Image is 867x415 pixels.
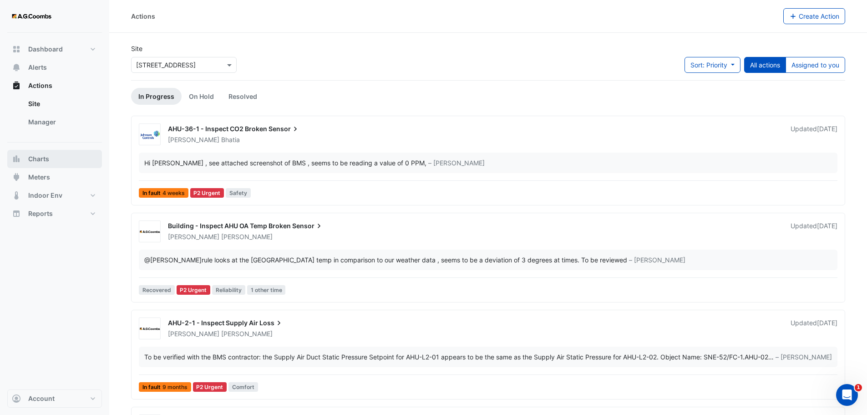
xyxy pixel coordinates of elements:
[144,158,426,168] div: Hi [PERSON_NAME] , see attached screenshot of BMS , seems to be reading a value of 0 PPM,
[7,40,102,58] button: Dashboard
[131,88,182,105] a: In Progress
[139,285,175,295] span: Recovered
[7,205,102,223] button: Reports
[144,352,832,362] div: …
[221,232,273,241] span: [PERSON_NAME]
[7,150,102,168] button: Charts
[182,88,221,105] a: On Hold
[7,58,102,77] button: Alerts
[28,394,55,403] span: Account
[269,124,300,133] span: Sensor
[12,45,21,54] app-icon: Dashboard
[139,324,160,333] img: AG Coombs
[28,173,50,182] span: Meters
[690,61,727,69] span: Sort: Priority
[28,81,52,90] span: Actions
[12,154,21,164] app-icon: Charts
[855,384,862,391] span: 1
[168,330,219,338] span: [PERSON_NAME]
[28,209,53,218] span: Reports
[12,63,21,72] app-icon: Alerts
[776,352,832,362] span: – [PERSON_NAME]
[28,45,63,54] span: Dashboard
[799,12,839,20] span: Create Action
[836,384,858,406] iframe: Intercom live chat
[11,7,52,26] img: Company Logo
[786,57,845,73] button: Assigned to you
[292,221,324,231] span: Sensor
[212,285,245,295] span: Reliability
[259,318,284,328] span: Loss
[629,255,685,265] span: – [PERSON_NAME]
[7,168,102,186] button: Meters
[744,57,786,73] button: All actions
[168,222,291,230] span: Building - Inspect AHU OA Temp Broken
[139,382,191,392] span: In fault
[791,318,837,338] div: Updated
[190,188,224,198] div: P2 Urgent
[28,63,47,72] span: Alerts
[221,329,273,338] span: [PERSON_NAME]
[139,188,188,198] span: In fault
[221,88,264,105] a: Resolved
[228,382,258,392] span: Comfort
[7,95,102,135] div: Actions
[791,124,837,144] div: Updated
[791,221,837,241] div: Updated
[817,222,837,230] span: Mon 07-Jul-2025 14:50 AEST
[12,81,21,90] app-icon: Actions
[783,8,846,24] button: Create Action
[21,113,102,131] a: Manager
[144,255,627,265] div: rule looks at the [GEOGRAPHIC_DATA] temp in comparison to our weather data , seems to be a deviat...
[817,319,837,327] span: Fri 27-Jun-2025 15:18 AEST
[226,188,251,198] span: Safety
[168,319,258,327] span: AHU-2-1 - Inspect Supply Air
[168,136,219,143] span: [PERSON_NAME]
[7,186,102,205] button: Indoor Env
[144,352,768,362] div: To be verified with the BMS contractor: the Supply Air Duct Static Pressure Setpoint for AHU-L2-0...
[817,125,837,133] span: Tue 12-Aug-2025 14:26 AEST
[193,382,227,392] div: P2 Urgent
[247,285,286,295] span: 1 other time
[139,130,160,139] img: Johnson Controls
[168,233,219,241] span: [PERSON_NAME]
[684,57,740,73] button: Sort: Priority
[162,190,185,196] span: 4 weeks
[131,11,155,21] div: Actions
[177,285,211,295] div: P2 Urgent
[12,209,21,218] app-icon: Reports
[428,158,485,168] span: – [PERSON_NAME]
[139,227,160,236] img: AG Coombs
[12,191,21,200] app-icon: Indoor Env
[131,44,142,53] label: Site
[7,389,102,408] button: Account
[21,95,102,113] a: Site
[12,173,21,182] app-icon: Meters
[162,384,188,390] span: 9 months
[28,154,49,164] span: Charts
[28,191,62,200] span: Indoor Env
[144,256,202,264] span: bsadler@agcoombs.com.au [AG Coombs]
[7,77,102,95] button: Actions
[221,135,240,144] span: Bhatia
[168,125,267,133] span: AHU-36-1 - Inspect CO2 Broken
